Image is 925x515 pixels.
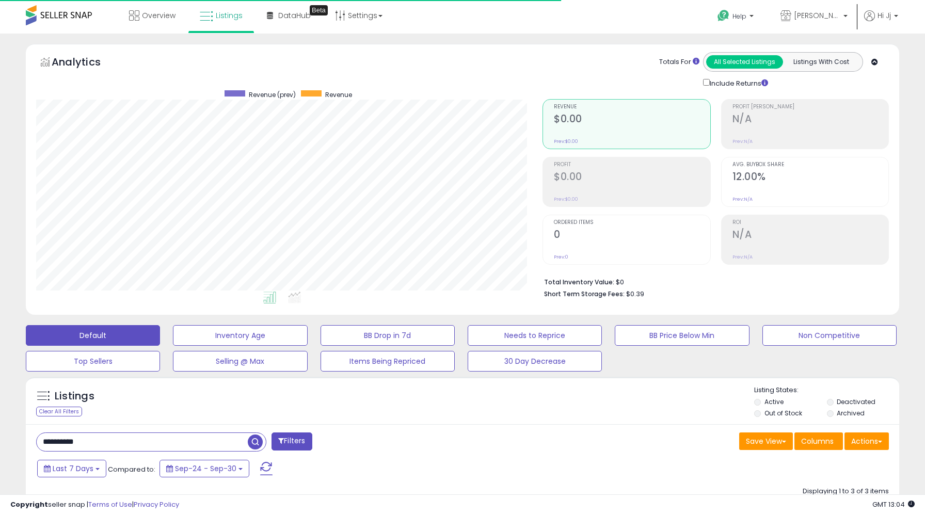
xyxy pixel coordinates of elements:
[764,409,802,417] label: Out of Stock
[554,229,710,243] h2: 0
[108,464,155,474] span: Compared to:
[803,487,889,496] div: Displaying 1 to 3 of 3 items
[732,138,753,144] small: Prev: N/A
[175,463,236,474] span: Sep-24 - Sep-30
[468,325,602,346] button: Needs to Reprice
[732,229,888,243] h2: N/A
[739,432,793,450] button: Save View
[762,325,897,346] button: Non Competitive
[26,351,160,372] button: Top Sellers
[10,500,48,509] strong: Copyright
[216,10,243,21] span: Listings
[544,289,625,298] b: Short Term Storage Fees:
[794,432,843,450] button: Columns
[732,113,888,127] h2: N/A
[706,55,783,69] button: All Selected Listings
[626,289,644,299] span: $0.39
[321,351,455,372] button: Items Being Repriced
[55,389,94,404] h5: Listings
[554,254,568,260] small: Prev: 0
[615,325,749,346] button: BB Price Below Min
[801,436,834,446] span: Columns
[37,460,106,477] button: Last 7 Days
[544,275,881,287] li: $0
[554,220,710,226] span: Ordered Items
[554,162,710,168] span: Profit
[468,351,602,372] button: 30 Day Decrease
[732,162,888,168] span: Avg. Buybox Share
[659,57,699,67] div: Totals For
[695,77,780,89] div: Include Returns
[325,90,352,99] span: Revenue
[732,171,888,185] h2: 12.00%
[709,2,764,34] a: Help
[844,432,889,450] button: Actions
[88,500,132,509] a: Terms of Use
[764,397,784,406] label: Active
[554,196,578,202] small: Prev: $0.00
[554,138,578,144] small: Prev: $0.00
[732,196,753,202] small: Prev: N/A
[544,278,614,286] b: Total Inventory Value:
[754,385,899,395] p: Listing States:
[732,104,888,110] span: Profit [PERSON_NAME]
[732,12,746,21] span: Help
[278,10,311,21] span: DataHub
[249,90,296,99] span: Revenue (prev)
[732,254,753,260] small: Prev: N/A
[321,325,455,346] button: BB Drop in 7d
[872,500,915,509] span: 2025-10-9 13:04 GMT
[10,500,179,510] div: seller snap | |
[272,432,312,450] button: Filters
[717,9,730,22] i: Get Help
[173,351,307,372] button: Selling @ Max
[794,10,840,21] span: [PERSON_NAME]'s Movies
[310,5,328,15] div: Tooltip anchor
[52,55,121,72] h5: Analytics
[554,171,710,185] h2: $0.00
[160,460,249,477] button: Sep-24 - Sep-30
[837,397,875,406] label: Deactivated
[837,409,865,417] label: Archived
[134,500,179,509] a: Privacy Policy
[173,325,307,346] button: Inventory Age
[878,10,891,21] span: Hi Jj
[142,10,176,21] span: Overview
[36,407,82,416] div: Clear All Filters
[864,10,898,34] a: Hi Jj
[783,55,859,69] button: Listings With Cost
[53,463,93,474] span: Last 7 Days
[554,113,710,127] h2: $0.00
[732,220,888,226] span: ROI
[554,104,710,110] span: Revenue
[26,325,160,346] button: Default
